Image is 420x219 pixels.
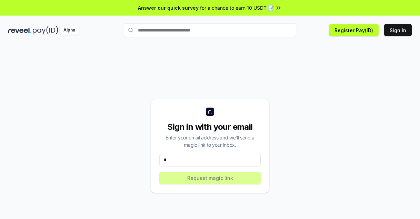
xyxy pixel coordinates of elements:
button: Register Pay(ID) [329,24,379,36]
span: for a chance to earn 10 USDT 📝 [200,4,274,11]
button: Sign In [384,24,412,36]
div: Sign in with your email [159,121,261,133]
img: logo_small [206,108,214,116]
div: Alpha [60,26,79,35]
img: pay_id [33,26,58,35]
span: Answer our quick survey [138,4,199,11]
img: reveel_dark [8,26,31,35]
div: Enter your email address and we’ll send a magic link to your inbox. [159,134,261,148]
